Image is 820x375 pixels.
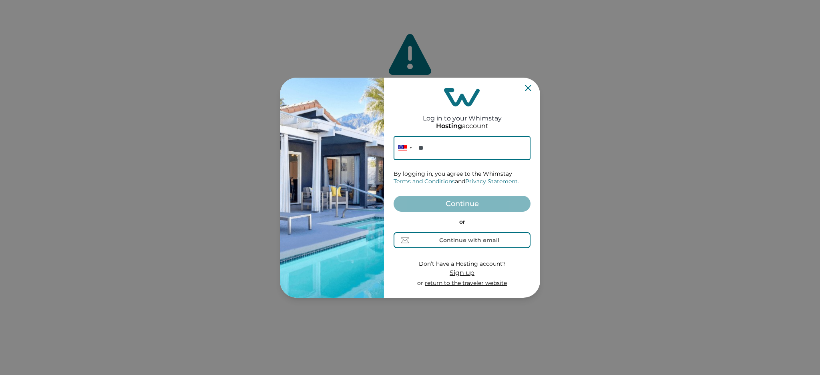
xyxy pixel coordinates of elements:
[417,260,507,268] p: Don’t have a Hosting account?
[444,88,480,106] img: login-logo
[436,122,462,130] p: Hosting
[525,85,531,91] button: Close
[439,237,499,243] div: Continue with email
[423,106,502,122] h2: Log in to your Whimstay
[394,218,531,226] p: or
[436,122,488,130] p: account
[465,178,519,185] a: Privacy Statement.
[450,269,474,277] span: Sign up
[394,196,531,212] button: Continue
[394,232,531,248] button: Continue with email
[280,78,384,298] img: auth-banner
[394,170,531,186] p: By logging in, you agree to the Whimstay and
[394,178,455,185] a: Terms and Conditions
[417,279,507,287] p: or
[425,279,507,287] a: return to the traveler website
[394,136,414,160] div: United States: + 1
